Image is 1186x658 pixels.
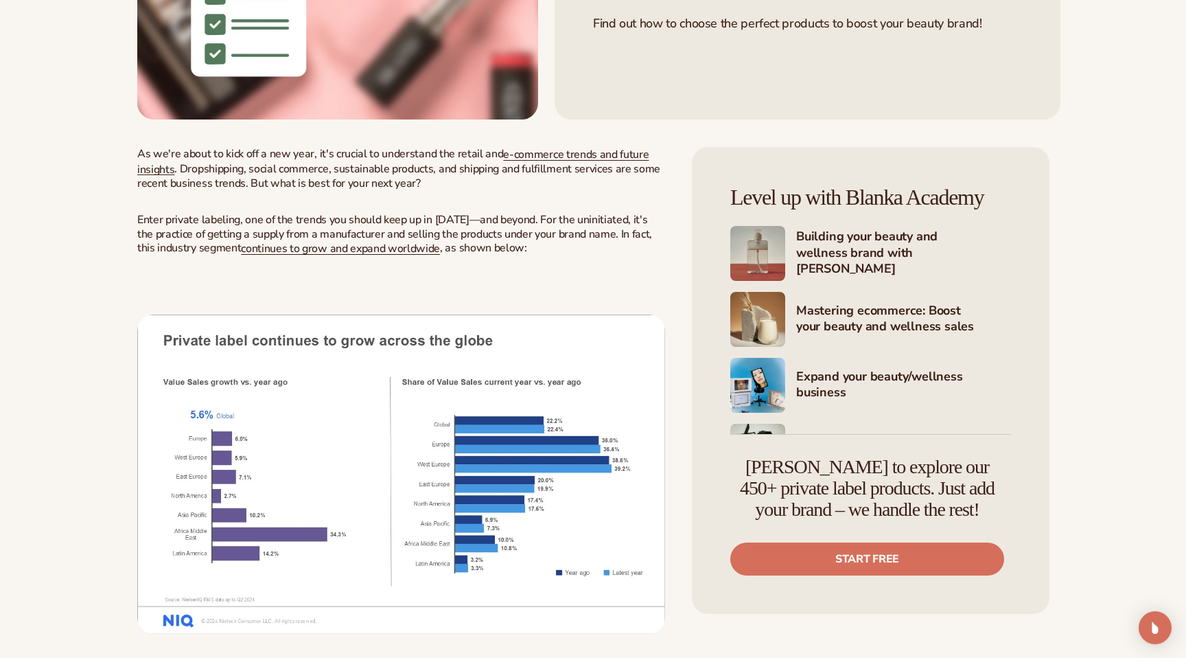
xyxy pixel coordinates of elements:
[137,315,665,634] img: private label growth statistics
[137,147,649,177] a: e-commerce trends and future insights
[137,161,660,192] span: . Dropshipping, social commerce, sustainable products, and shipping and fulfillment services are ...
[137,146,503,161] span: As we're about to kick off a new year, it's crucial to understand the retail and
[730,226,785,281] img: Shopify Image 5
[241,241,440,256] a: continues to grow and expand worldwide
[730,226,1011,281] a: Shopify Image 5 Building your beauty and wellness brand with [PERSON_NAME]
[796,369,1011,402] h4: Expand your beauty/wellness business
[137,212,652,256] span: Enter private labeling, one of the trends you should keep up in [DATE]—and beyond. For the uninit...
[730,457,1004,520] h4: [PERSON_NAME] to explore our 450+ private label products. Just add your brand – we handle the rest!
[730,543,1004,576] a: Start free
[440,240,527,256] span: , as shown below:
[137,315,665,634] a: Sign up - Blanka Brand
[730,185,1011,209] h4: Level up with Blanka Academy
[730,358,785,413] img: Shopify Image 7
[730,292,1011,347] a: Shopify Image 6 Mastering ecommerce: Boost your beauty and wellness sales
[730,424,785,479] img: Shopify Image 8
[593,16,1022,32] p: Find out how to choose the perfect products to boost your beauty brand!
[1139,611,1172,644] div: Open Intercom Messenger
[730,292,785,347] img: Shopify Image 6
[730,358,1011,413] a: Shopify Image 7 Expand your beauty/wellness business
[730,424,1011,479] a: Shopify Image 8 Marketing your beauty and wellness brand 101
[796,303,1011,337] h4: Mastering ecommerce: Boost your beauty and wellness sales
[796,229,1011,278] h4: Building your beauty and wellness brand with [PERSON_NAME]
